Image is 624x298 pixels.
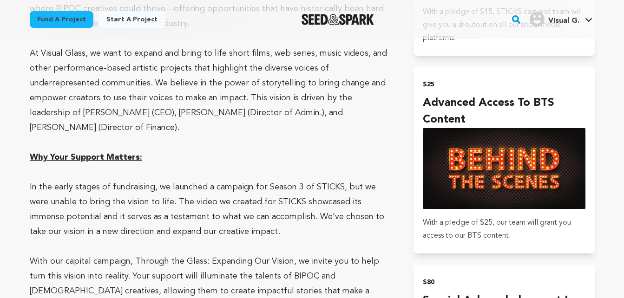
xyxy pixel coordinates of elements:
span: In the early stages of fundraising, we launched a campaign for Season 3 of STICKS, but we were un... [30,183,384,236]
div: Visual G.'s Profile [530,12,579,26]
img: user.png [530,12,545,26]
u: Why Your Support Matters: [30,153,142,162]
button: $25 Advanced access to BTS content incentive With a pledge of $25, our team will grant you access... [414,67,594,254]
h2: $80 [423,276,585,289]
span: Visual G. [548,17,579,25]
p: With a pledge of $25, our team will grant you access to our BTS content. [423,216,585,242]
span: At Visual Glass, we want to expand and bring to life short films, web series, music videos, and o... [30,49,387,132]
span: Visual G.'s Profile [528,10,594,29]
h4: Advanced access to BTS content [423,95,585,128]
a: Fund a project [30,11,93,28]
a: Visual G.'s Profile [528,10,594,26]
img: Seed&Spark Logo Dark Mode [302,14,374,25]
a: Start a project [99,11,165,28]
img: incentive [423,128,585,209]
h2: $25 [423,78,585,91]
a: Seed&Spark Homepage [302,14,374,25]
